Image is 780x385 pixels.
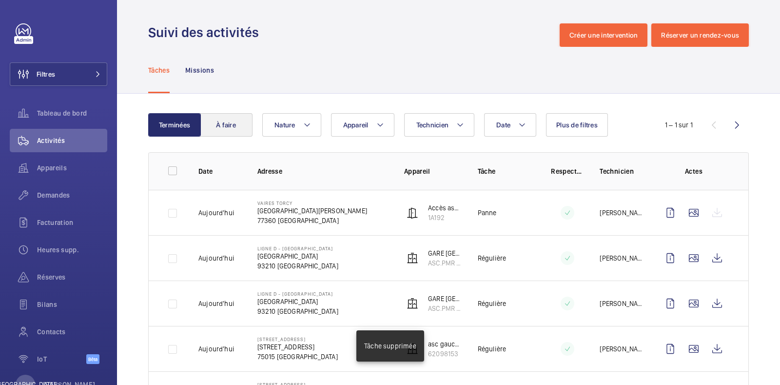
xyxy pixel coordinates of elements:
[159,121,190,129] font: Terminées
[37,273,66,281] font: Réserves
[148,24,259,41] font: Suivi des activités
[404,113,475,137] button: Technicien
[407,298,418,309] img: elevator.svg
[428,204,577,212] font: Accès ascenseur PMR via [GEOGRAPHIC_DATA] BV
[257,217,339,224] font: 77360 [GEOGRAPHIC_DATA]
[600,209,648,217] font: [PERSON_NAME]
[407,207,418,219] img: automatic_door.svg
[198,254,234,262] font: Aujourd'hui
[198,345,234,353] font: Aujourd'hui
[478,167,496,175] font: Tâche
[600,300,648,307] font: [PERSON_NAME]
[198,167,213,175] font: Date
[661,31,739,39] font: Réserver un rendez-vous
[148,66,170,74] font: Tâches
[428,304,471,312] font: ASC.PMR 2109
[257,207,367,215] font: [GEOGRAPHIC_DATA][PERSON_NAME]
[364,342,416,350] font: Tâche supprimée
[37,219,74,226] font: Facturation
[551,167,607,175] font: Respecter le délai
[600,254,648,262] font: [PERSON_NAME]
[257,353,338,361] font: 75015 [GEOGRAPHIC_DATA]
[484,113,536,137] button: Date
[37,164,67,172] font: Appareils
[37,191,70,199] font: Demandes
[257,200,292,206] font: VAIRES TORCY
[37,301,57,308] font: Bilans
[478,300,507,307] font: Régulière
[200,113,253,137] button: À faire
[37,70,55,78] font: Filtres
[198,209,234,217] font: Aujourd'hui
[428,295,546,303] font: GARE [GEOGRAPHIC_DATA] RER D VOIE 2
[428,249,545,257] font: GARE [GEOGRAPHIC_DATA] RER D VOIE 1
[600,345,648,353] font: [PERSON_NAME]
[37,137,65,144] font: Activités
[665,121,693,129] font: 1 – 1 sur 1
[37,109,87,117] font: Tableau de bord
[257,245,333,251] font: Ligne D - [GEOGRAPHIC_DATA]
[257,336,306,342] font: [STREET_ADDRESS]
[407,252,418,264] img: elevator.svg
[685,167,702,175] font: Actes
[37,355,47,363] font: IoT
[257,291,333,297] font: Ligne D - [GEOGRAPHIC_DATA]
[37,246,79,254] font: Heures supp.
[148,113,201,137] button: Terminées
[478,254,507,262] font: Régulière
[198,300,234,307] font: Aujourd'hui
[274,121,295,129] font: Nature
[404,167,430,175] font: Appareil
[556,121,598,129] font: Plus de filtres
[257,307,338,315] font: 93210 [GEOGRAPHIC_DATA]
[651,23,749,47] button: Réserver un rendez-vous
[257,298,318,305] font: [GEOGRAPHIC_DATA]
[428,259,469,267] font: ASC.PMR 2110
[331,113,394,137] button: Appareil
[600,167,634,175] font: Technicien
[262,113,321,137] button: Nature
[257,167,282,175] font: Adresse
[496,121,510,129] font: Date
[416,121,449,129] font: Technicien
[10,62,107,86] button: Filtres
[257,343,315,351] font: [STREET_ADDRESS]
[560,23,648,47] button: Créer une intervention
[216,121,236,129] font: À faire
[257,262,338,270] font: 93210 [GEOGRAPHIC_DATA]
[546,113,608,137] button: Plus de filtres
[88,356,97,362] font: Bêta
[478,209,497,217] font: Panne
[37,328,66,336] font: Contacts
[257,252,318,260] font: [GEOGRAPHIC_DATA]
[428,214,445,222] font: 1A192
[478,345,507,353] font: Régulière
[569,31,638,39] font: Créer une intervention
[343,121,369,129] font: Appareil
[185,66,214,74] font: Missions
